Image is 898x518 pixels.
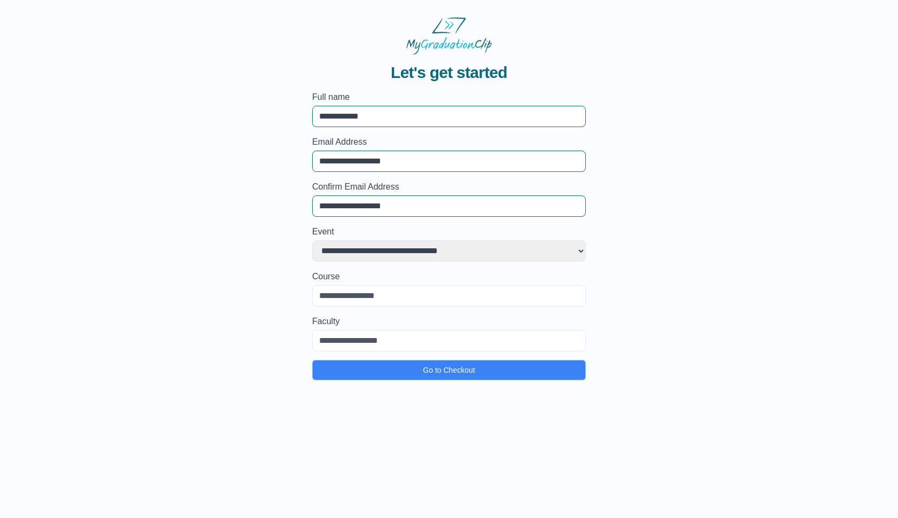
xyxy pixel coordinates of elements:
[312,91,586,104] label: Full name
[391,63,507,82] span: Let's get started
[312,136,586,148] label: Email Address
[406,17,492,54] img: MyGraduationClip
[312,180,586,193] label: Confirm Email Address
[312,360,586,380] button: Go to Checkout
[312,225,586,238] label: Event
[312,315,586,328] label: Faculty
[312,270,586,283] label: Course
